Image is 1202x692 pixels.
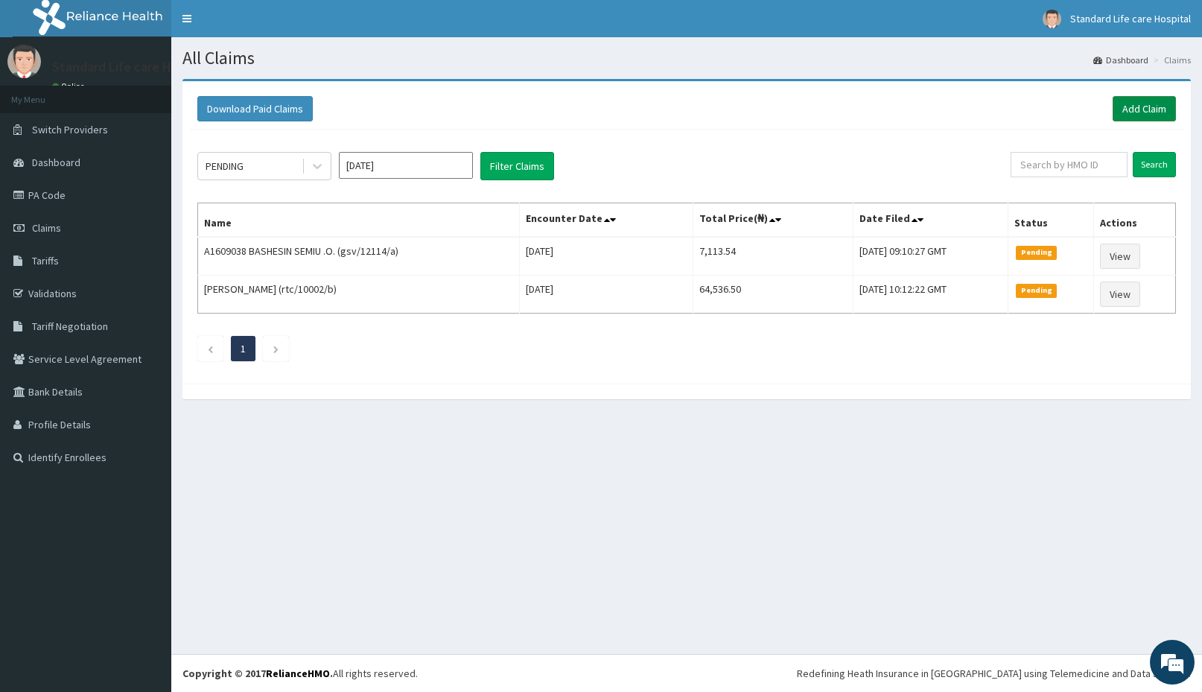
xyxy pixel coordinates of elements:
[32,123,108,136] span: Switch Providers
[1008,203,1093,238] th: Status
[52,60,212,74] p: Standard Life care Hospital
[339,152,473,179] input: Select Month and Year
[480,152,554,180] button: Filter Claims
[693,237,853,276] td: 7,113.54
[853,276,1008,314] td: [DATE] 10:12:22 GMT
[853,203,1008,238] th: Date Filed
[32,221,61,235] span: Claims
[1113,96,1176,121] a: Add Claim
[32,320,108,333] span: Tariff Negotiation
[1100,244,1140,269] a: View
[32,156,80,169] span: Dashboard
[1070,12,1191,25] span: Standard Life care Hospital
[1011,152,1128,177] input: Search by HMO ID
[1133,152,1176,177] input: Search
[1093,54,1148,66] a: Dashboard
[198,276,520,314] td: [PERSON_NAME] (rtc/10002/b)
[241,342,246,355] a: Page 1 is your current page
[7,45,41,78] img: User Image
[206,159,244,174] div: PENDING
[693,203,853,238] th: Total Price(₦)
[182,667,333,680] strong: Copyright © 2017 .
[797,666,1191,681] div: Redefining Heath Insurance in [GEOGRAPHIC_DATA] using Telemedicine and Data Science!
[1043,10,1061,28] img: User Image
[1093,203,1175,238] th: Actions
[32,254,59,267] span: Tariffs
[519,237,693,276] td: [DATE]
[198,237,520,276] td: A1609038 BASHESIN SEMIU .O. (gsv/12114/a)
[519,276,693,314] td: [DATE]
[1150,54,1191,66] li: Claims
[1100,282,1140,307] a: View
[182,48,1191,68] h1: All Claims
[1016,284,1057,297] span: Pending
[693,276,853,314] td: 64,536.50
[197,96,313,121] button: Download Paid Claims
[171,654,1202,692] footer: All rights reserved.
[198,203,520,238] th: Name
[519,203,693,238] th: Encounter Date
[207,342,214,355] a: Previous page
[1016,246,1057,259] span: Pending
[52,81,88,92] a: Online
[853,237,1008,276] td: [DATE] 09:10:27 GMT
[273,342,279,355] a: Next page
[266,667,330,680] a: RelianceHMO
